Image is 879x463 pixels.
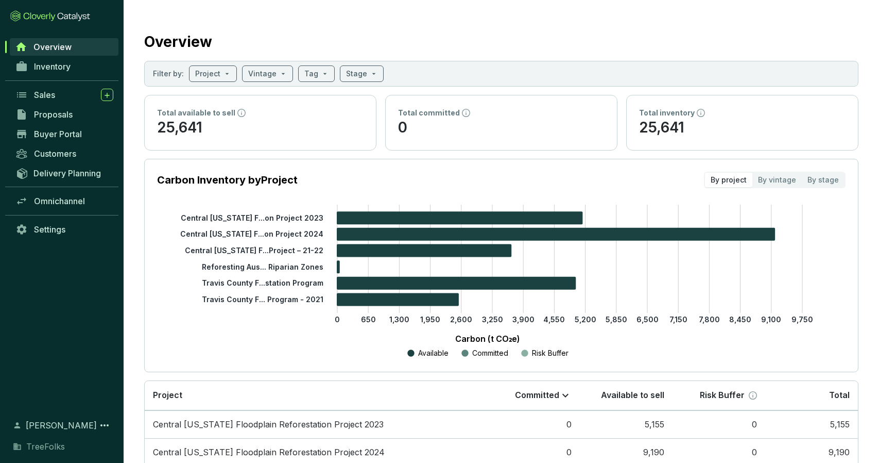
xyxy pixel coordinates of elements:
p: 0 [398,118,605,138]
tspan: 2,600 [450,315,472,324]
p: Filter by: [153,69,184,79]
p: 25,641 [157,118,364,138]
td: 5,155 [765,410,858,439]
p: Risk Buffer [700,390,745,401]
p: Committed [515,390,559,401]
tspan: 5,200 [575,315,596,324]
tspan: 6,500 [636,315,659,324]
td: 5,155 [580,410,673,439]
p: Carbon Inventory by Project [157,173,298,187]
tspan: 4,550 [543,315,565,324]
h2: Overview [144,31,212,53]
tspan: 7,150 [669,315,687,324]
p: Total available to sell [157,108,235,118]
span: Customers [34,148,76,159]
p: Total committed [398,108,460,118]
tspan: Reforesting Aus... Riparian Zones [202,262,323,271]
a: Inventory [10,58,118,75]
th: Available to sell [580,381,673,410]
span: TreeFolks [26,440,65,453]
p: Committed [472,348,508,358]
div: By stage [802,173,844,187]
p: Carbon (t CO₂e) [173,333,802,345]
a: Delivery Planning [10,164,118,181]
tspan: 9,100 [761,315,781,324]
div: By vintage [752,173,802,187]
th: Total [765,381,858,410]
tspan: Central [US_STATE] F...on Project 2023 [181,213,323,222]
div: segmented control [704,172,846,188]
a: Proposals [10,106,118,123]
p: Available [418,348,449,358]
span: Proposals [34,109,73,120]
th: Project [145,381,487,410]
span: Omnichannel [34,196,85,206]
tspan: 3,900 [512,315,535,324]
span: Delivery Planning [33,168,101,178]
p: Risk Buffer [532,348,568,358]
td: 0 [673,410,765,439]
div: By project [705,173,752,187]
tspan: 5,850 [606,315,627,324]
tspan: 650 [361,315,376,324]
a: Sales [10,86,118,104]
tspan: Travis County F...station Program [202,278,323,287]
span: [PERSON_NAME] [26,419,97,432]
a: Omnichannel [10,192,118,210]
tspan: Central [US_STATE] F...on Project 2024 [180,229,323,238]
a: Overview [10,38,118,56]
p: Total inventory [639,108,695,118]
span: Sales [34,90,55,100]
span: Overview [33,42,72,52]
tspan: 3,250 [482,315,503,324]
a: Customers [10,145,118,162]
tspan: 9,750 [791,315,813,324]
span: Settings [34,224,65,235]
span: Inventory [34,61,71,72]
tspan: Central [US_STATE] F...Project – 21-22 [185,246,323,255]
tspan: 1,950 [420,315,440,324]
tspan: 7,800 [699,315,720,324]
p: 25,641 [639,118,846,138]
td: Central Texas Floodplain Reforestation Project 2023 [145,410,487,439]
td: 0 [487,410,580,439]
tspan: 1,300 [389,315,409,324]
a: Buyer Portal [10,125,118,143]
tspan: 8,450 [729,315,751,324]
a: Settings [10,221,118,238]
tspan: Travis County F... Program - 2021 [202,295,323,304]
span: Buyer Portal [34,129,82,139]
tspan: 0 [335,315,340,324]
